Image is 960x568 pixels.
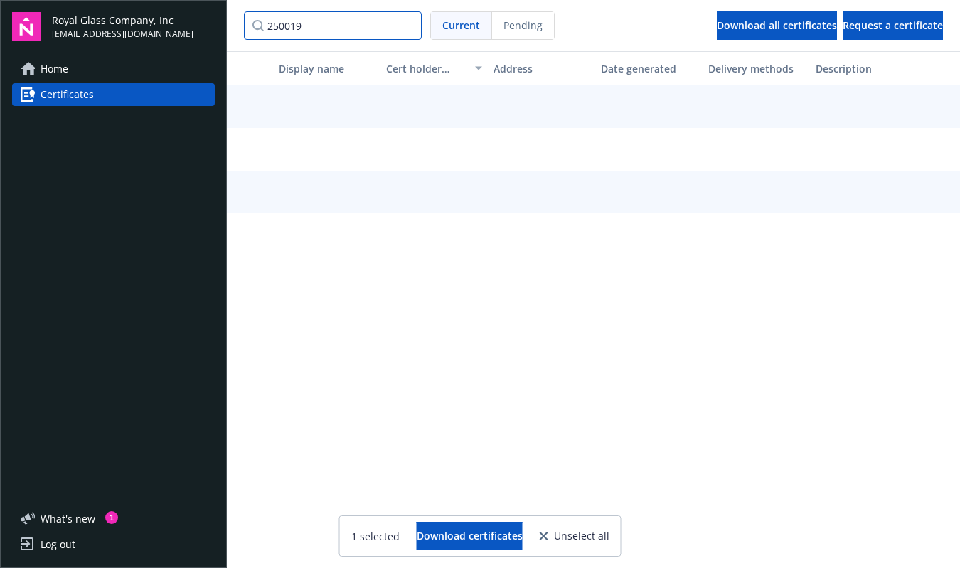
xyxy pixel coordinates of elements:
[703,51,810,85] button: Delivery methods
[52,12,215,41] button: Royal Glass Company, Inc[EMAIL_ADDRESS][DOMAIN_NAME]
[843,18,943,32] span: Request a certificate
[12,58,215,80] a: Home
[708,61,804,76] div: Delivery methods
[554,531,609,541] span: Unselect all
[386,61,466,76] div: Cert holder name
[52,13,193,28] span: Royal Glass Company, Inc
[12,12,41,41] img: navigator-logo.svg
[492,12,554,39] span: Pending
[816,61,912,76] div: Description
[351,529,400,544] span: 1 selected
[41,511,95,526] span: What ' s new
[717,11,837,40] button: Download all certificates
[595,51,703,85] button: Date generated
[12,511,118,526] button: What's new1
[488,51,595,85] button: Address
[41,533,75,556] div: Log out
[417,522,523,550] button: Download certificates
[494,61,590,76] div: Address
[843,11,943,40] button: Request a certificate
[810,51,917,85] button: Description
[41,58,68,80] span: Home
[380,51,488,85] button: Cert holder name
[244,11,422,40] input: Filter certificates...
[12,83,215,106] a: Certificates
[540,522,609,550] button: Unselect all
[105,511,118,524] div: 1
[417,529,523,542] span: Download certificates
[279,61,375,76] div: Display name
[503,18,543,33] span: Pending
[717,12,837,39] div: Download all certificates
[442,18,480,33] span: Current
[52,28,193,41] span: [EMAIL_ADDRESS][DOMAIN_NAME]
[41,83,94,106] span: Certificates
[273,51,380,85] button: Display name
[601,61,697,76] div: Date generated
